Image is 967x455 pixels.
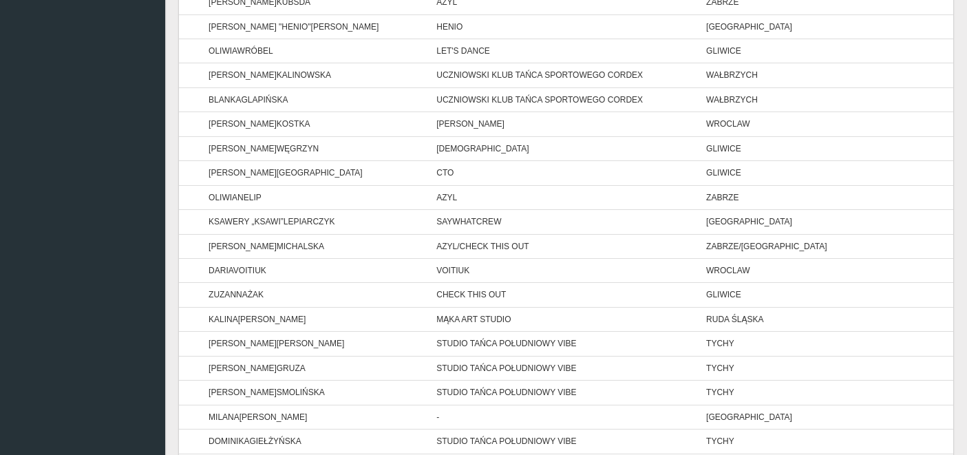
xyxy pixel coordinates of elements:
[423,381,692,405] td: Studio Tańca Południowy Vibe
[423,210,692,234] td: SayWhatCrew
[423,112,692,136] td: [PERSON_NAME]
[692,161,864,185] td: Gliwice
[209,45,409,57] p: Oliwia Wróbel
[209,362,409,374] p: [PERSON_NAME] Gruza
[423,161,692,185] td: cto
[209,411,409,423] p: Milana [PERSON_NAME]
[692,185,864,209] td: Zabrze
[692,307,864,331] td: Ruda Śląska
[209,435,409,447] p: Dominika Giełżyńska
[692,210,864,234] td: [GEOGRAPHIC_DATA]
[209,94,409,106] p: Blanka Glapińska
[209,21,409,33] p: [PERSON_NAME] "Henio" [PERSON_NAME]
[423,136,692,160] td: [DEMOGRAPHIC_DATA]
[692,332,864,356] td: Tychy
[692,405,864,429] td: [GEOGRAPHIC_DATA]
[423,356,692,380] td: Studio Tańca Południowy Vibe
[209,167,409,179] p: [PERSON_NAME] [GEOGRAPHIC_DATA]
[423,307,692,331] td: Mąka art studio
[692,259,864,283] td: Wroclaw
[209,69,409,81] p: [PERSON_NAME] Kalinowska
[423,63,692,87] td: Uczniowski Klub Tańca Sportowego Cordex
[692,112,864,136] td: Wroclaw
[692,356,864,380] td: Tychy
[209,191,409,204] p: Oliwia Nelip
[209,240,409,253] p: [PERSON_NAME] Michalska
[209,313,409,326] p: Kalina [PERSON_NAME]
[423,259,692,283] td: Voitiuk
[423,283,692,307] td: check this out
[692,39,864,63] td: Gliwice
[692,430,864,454] td: Tychy
[423,430,692,454] td: Studio Tańca Południowy Vibe
[209,264,409,277] p: Daria Voitiuk
[423,405,692,429] td: -
[423,87,692,112] td: Uczniowski Klub Tańca Sportowego Cordex
[209,288,409,301] p: Zuzanna Żak
[423,14,692,39] td: Henio
[692,283,864,307] td: Gliwice
[423,332,692,356] td: Studio Tańca Południowy Vibe
[209,142,409,155] p: [PERSON_NAME] Węgrzyn
[692,136,864,160] td: Gliwice
[692,381,864,405] td: Tychy
[423,39,692,63] td: Let's Dance
[692,63,864,87] td: Wałbrzych
[209,386,409,399] p: [PERSON_NAME] Smolińska
[209,118,409,130] p: [PERSON_NAME] Kostka
[423,185,692,209] td: Azyl
[423,234,692,258] td: Azyl/Check This Out
[209,337,409,350] p: [PERSON_NAME] [PERSON_NAME]
[692,14,864,39] td: [GEOGRAPHIC_DATA]
[209,215,409,228] p: Ksawery „ksawi” Lepiarczyk
[692,87,864,112] td: Wałbrzych
[692,234,864,258] td: Zabrze/[GEOGRAPHIC_DATA]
